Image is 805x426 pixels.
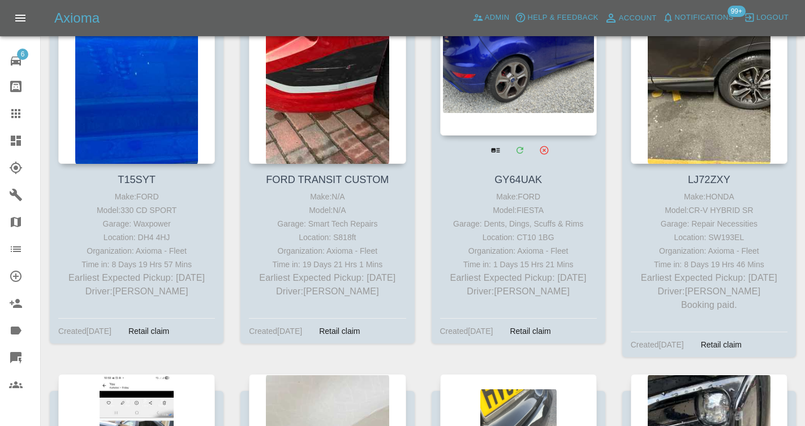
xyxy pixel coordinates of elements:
p: Driver: [PERSON_NAME] [61,285,212,298]
div: Make: FORD [443,190,594,203]
div: Retail claim [501,324,559,338]
span: Admin [485,11,510,24]
p: Driver: [PERSON_NAME] [634,285,785,298]
p: Driver: [PERSON_NAME] [252,285,403,298]
button: Logout [741,9,791,27]
div: Model: FIESTA [443,203,594,217]
a: GY64UAK [494,174,542,185]
div: Location: S818ft [252,231,403,244]
div: Retail claim [692,338,750,351]
div: Make: FORD [61,190,212,203]
div: Organization: Axioma - Fleet [443,244,594,258]
div: Garage: Repair Necessities [634,217,785,231]
span: 99+ [727,6,746,17]
div: Model: N/A [252,203,403,217]
p: Driver: [PERSON_NAME] [443,285,594,298]
div: Time in: 19 Days 21 Hrs 1 Mins [252,258,403,271]
button: Archive [532,138,556,162]
div: Created [DATE] [631,338,684,351]
a: Modify [508,138,531,162]
span: Account [619,12,657,25]
div: Make: N/A [252,190,403,203]
p: Booking paid. [634,298,785,312]
div: Created [DATE] [58,324,111,338]
h5: Axioma [54,9,100,27]
div: Time in: 1 Days 15 Hrs 21 Mins [443,258,594,271]
div: Model: CR-V HYBRID SR [634,203,785,217]
div: Time in: 8 Days 19 Hrs 46 Mins [634,258,785,271]
div: Organization: Axioma - Fleet [61,244,212,258]
button: Help & Feedback [512,9,601,27]
span: Help & Feedback [527,11,598,24]
a: Account [601,9,660,27]
span: Logout [756,11,789,24]
div: Organization: Axioma - Fleet [252,244,403,258]
div: Created [DATE] [249,324,302,338]
div: Retail claim [120,324,178,338]
div: Retail claim [311,324,368,338]
div: Organization: Axioma - Fleet [634,244,785,258]
span: 6 [17,49,28,60]
div: Garage: Smart Tech Repairs [252,217,403,231]
a: Admin [470,9,513,27]
div: Location: CT10 1BG [443,231,594,244]
a: T15SYT [118,174,156,185]
button: Notifications [660,9,737,27]
a: FORD TRANSIT CUSTOM [266,174,389,185]
div: Created [DATE] [440,324,493,338]
p: Earliest Expected Pickup: [DATE] [443,271,594,285]
a: LJ72ZXY [688,174,730,185]
div: Model: 330 CD SPORT [61,203,212,217]
span: Notifications [675,11,734,24]
div: Garage: Dents, Dings, Scuffs & Rims [443,217,594,231]
div: Location: SW193EL [634,231,785,244]
button: Open drawer [7,5,34,32]
p: Earliest Expected Pickup: [DATE] [634,271,785,285]
div: Make: HONDA [634,190,785,203]
div: Time in: 8 Days 19 Hrs 57 Mins [61,258,212,271]
div: Location: DH4 4HJ [61,231,212,244]
a: View [484,138,507,162]
p: Earliest Expected Pickup: [DATE] [252,271,403,285]
p: Earliest Expected Pickup: [DATE] [61,271,212,285]
div: Garage: Waxpower [61,217,212,231]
